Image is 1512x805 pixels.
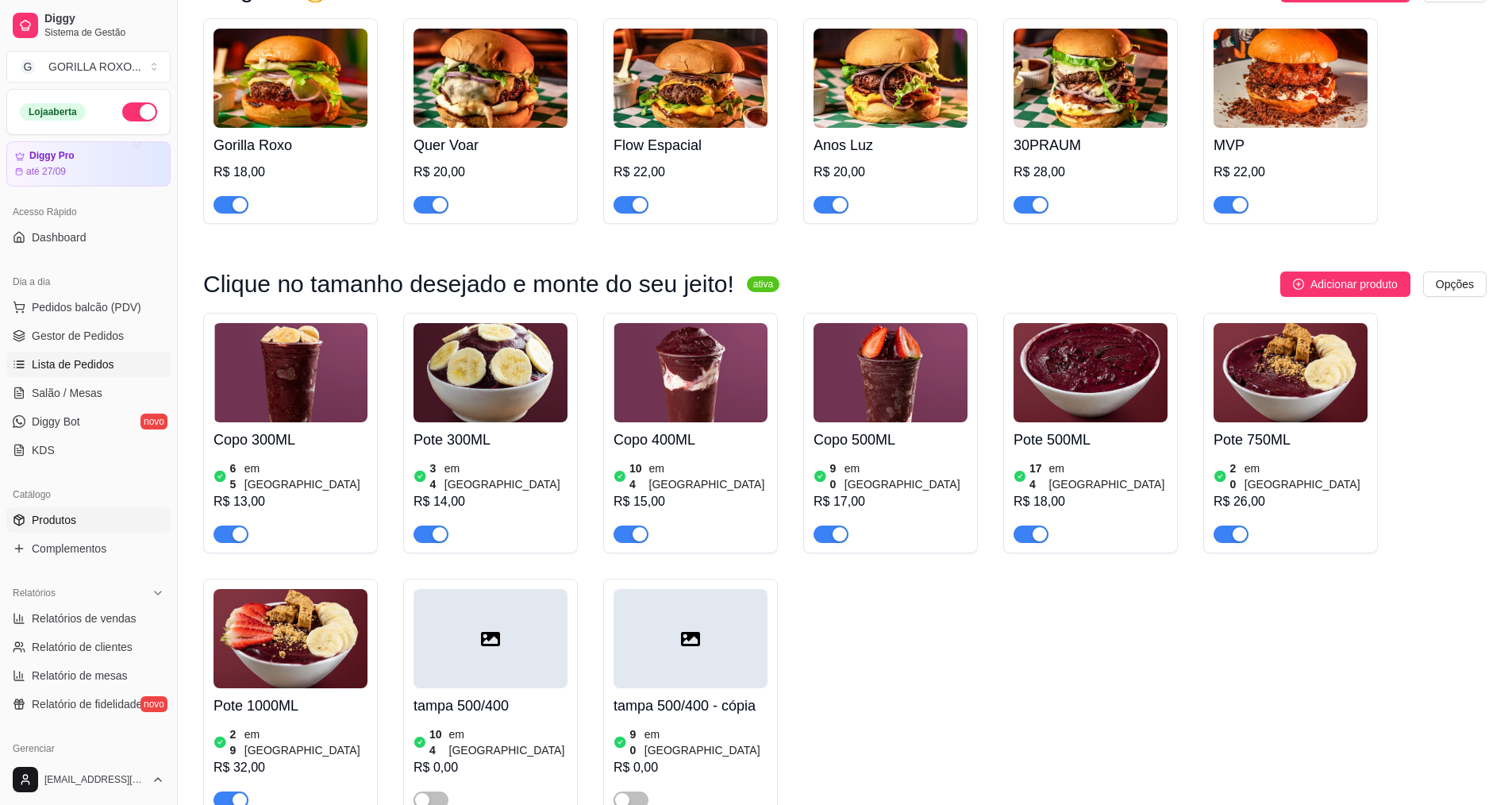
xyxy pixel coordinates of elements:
[214,29,367,128] img: product-image
[32,668,128,684] span: Relatório de mesas
[20,103,86,121] div: Loja aberta
[1049,460,1168,492] article: em [GEOGRAPHIC_DATA]
[1014,134,1168,156] h4: 30PRAUM
[1214,163,1368,182] div: R$ 22,00
[32,385,102,401] span: Salão / Mesas
[32,229,87,245] span: Dashboard
[32,639,133,655] span: Relatório de clientes
[32,541,106,557] span: Complementos
[6,507,171,533] a: Produtos
[449,726,567,758] article: em [GEOGRAPHIC_DATA]
[1014,29,1168,128] img: product-image
[20,59,36,75] span: G
[614,134,768,156] h4: Flow Espacial
[122,102,157,121] button: Alterar Status
[614,758,768,777] div: R$ 0,00
[630,726,641,758] article: 90
[203,275,734,294] h3: Clique no tamanho desejado e monte do seu jeito!
[6,352,171,377] a: Lista de Pedidos
[614,163,768,182] div: R$ 22,00
[814,29,968,128] img: product-image
[1245,460,1368,492] article: em [GEOGRAPHIC_DATA]
[614,323,768,422] img: product-image
[414,429,567,451] h4: Pote 300ML
[230,726,241,758] article: 29
[6,482,171,507] div: Catálogo
[414,695,567,717] h4: tampa 500/400
[614,429,768,451] h4: Copo 400ML
[414,323,567,422] img: product-image
[414,29,567,128] img: product-image
[32,414,80,429] span: Diggy Bot
[614,29,768,128] img: product-image
[414,134,567,156] h4: Quer Voar
[6,51,171,83] button: Select a team
[44,12,164,26] span: Diggy
[32,610,137,626] span: Relatórios de vendas
[1280,272,1410,297] button: Adicionar produto
[1214,429,1368,451] h4: Pote 750ML
[214,323,367,422] img: product-image
[614,492,768,511] div: R$ 15,00
[6,269,171,295] div: Dia a dia
[844,460,968,492] article: em [GEOGRAPHIC_DATA]
[32,356,114,372] span: Lista de Pedidos
[32,442,55,458] span: KDS
[6,761,171,799] button: [EMAIL_ADDRESS][DOMAIN_NAME]
[830,460,841,492] article: 90
[644,726,768,758] article: em [GEOGRAPHIC_DATA]
[6,323,171,349] a: Gestor de Pedidos
[614,695,768,717] h4: tampa 500/400 - cópia
[414,492,567,511] div: R$ 14,00
[1436,275,1474,293] span: Opções
[1214,492,1368,511] div: R$ 26,00
[1310,275,1398,293] span: Adicionar produto
[430,460,441,492] article: 34
[244,460,367,492] article: em [GEOGRAPHIC_DATA]
[414,758,567,777] div: R$ 0,00
[629,460,646,492] article: 104
[814,492,968,511] div: R$ 17,00
[814,429,968,451] h4: Copo 500ML
[1014,323,1168,422] img: product-image
[747,276,779,292] sup: ativa
[32,696,142,712] span: Relatório de fidelidade
[214,492,367,511] div: R$ 13,00
[26,165,66,178] article: até 27/09
[6,691,171,717] a: Relatório de fidelidadenovo
[6,663,171,688] a: Relatório de mesas
[429,726,446,758] article: 104
[444,460,567,492] article: em [GEOGRAPHIC_DATA]
[814,134,968,156] h4: Anos Luz
[230,460,241,492] article: 65
[1230,460,1241,492] article: 20
[1214,323,1368,422] img: product-image
[6,536,171,561] a: Complementos
[6,736,171,761] div: Gerenciar
[6,634,171,660] a: Relatório de clientes
[48,59,141,75] div: GORILLA ROXO ...
[414,163,567,182] div: R$ 20,00
[44,773,145,786] span: [EMAIL_ADDRESS][DOMAIN_NAME]
[6,437,171,463] a: KDS
[6,606,171,631] a: Relatórios de vendas
[13,587,56,599] span: Relatórios
[32,512,76,528] span: Produtos
[1014,429,1168,451] h4: Pote 500ML
[32,299,141,315] span: Pedidos balcão (PDV)
[214,758,367,777] div: R$ 32,00
[244,726,367,758] article: em [GEOGRAPHIC_DATA]
[214,695,367,717] h4: Pote 1000ML
[1014,163,1168,182] div: R$ 28,00
[6,295,171,320] button: Pedidos balcão (PDV)
[214,589,367,688] img: product-image
[214,163,367,182] div: R$ 18,00
[6,6,171,44] a: DiggySistema de Gestão
[814,163,968,182] div: R$ 20,00
[1029,460,1046,492] article: 174
[6,199,171,225] div: Acesso Rápido
[32,328,124,344] span: Gestor de Pedidos
[1214,134,1368,156] h4: MVP
[44,26,164,39] span: Sistema de Gestão
[814,323,968,422] img: product-image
